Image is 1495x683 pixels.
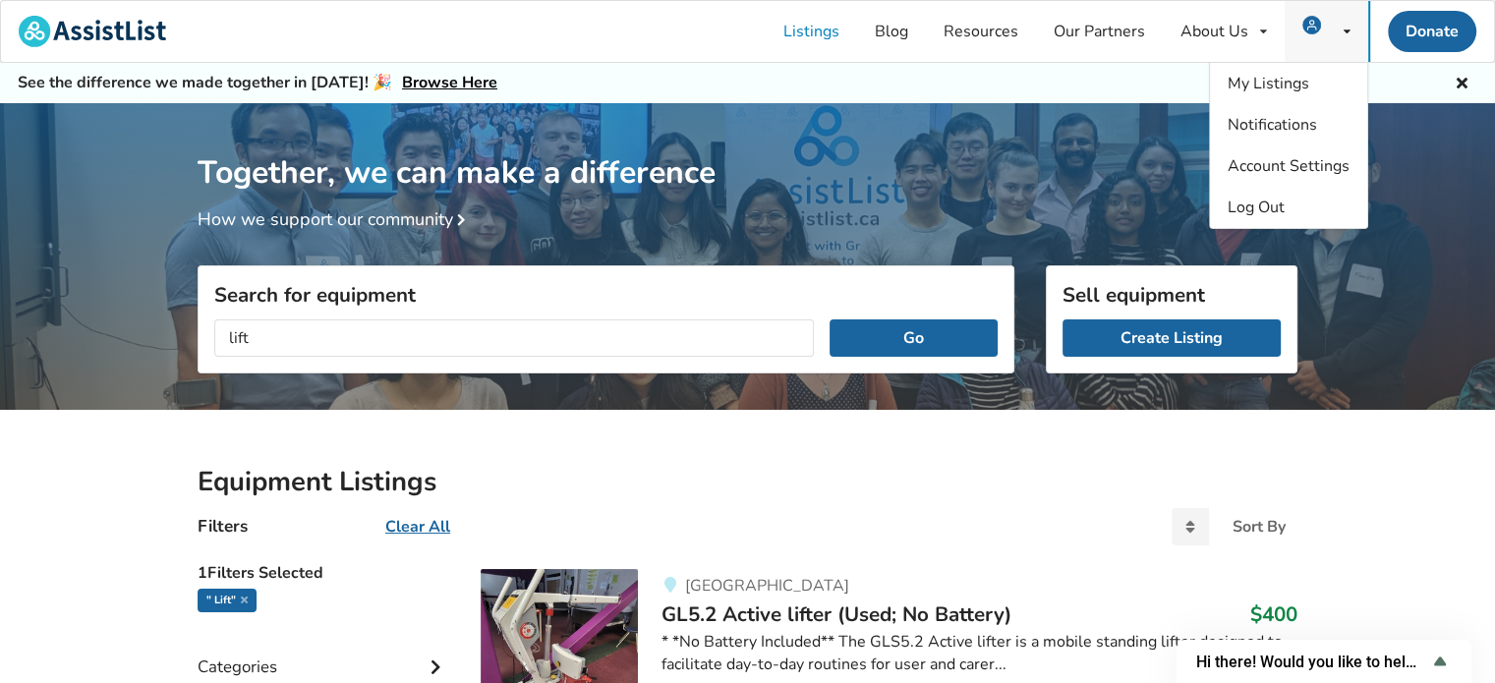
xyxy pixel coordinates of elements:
span: [GEOGRAPHIC_DATA] [684,575,848,597]
span: Log Out [1228,197,1285,218]
button: Go [830,319,998,357]
h3: Search for equipment [214,282,998,308]
div: * *No Battery Included** The GLS5.2 Active lifter is a mobile standing lifter designed to facilit... [661,631,1297,676]
a: Donate [1388,11,1476,52]
a: Create Listing [1063,319,1281,357]
a: Listings [766,1,857,62]
input: I am looking for... [214,319,814,357]
a: Our Partners [1036,1,1163,62]
h2: Equipment Listings [198,465,1297,499]
h3: Sell equipment [1063,282,1281,308]
span: GL5.2 Active lifter (Used; No Battery) [661,600,1011,628]
h1: Together, we can make a difference [198,103,1297,193]
img: user icon [1302,16,1321,34]
a: Browse Here [402,72,497,93]
span: Hi there! Would you like to help us improve AssistList? [1196,653,1428,671]
a: Resources [926,1,1036,62]
h5: See the difference we made together in [DATE]! 🎉 [18,73,497,93]
button: Show survey - Hi there! Would you like to help us improve AssistList? [1196,650,1452,673]
div: About Us [1180,24,1248,39]
img: assistlist-logo [19,16,166,47]
div: Sort By [1233,519,1286,535]
h5: 1 Filters Selected [198,553,449,589]
span: Notifications [1228,114,1317,136]
h3: $400 [1250,601,1297,627]
a: How we support our community [198,207,473,231]
span: My Listings [1228,73,1309,94]
span: Account Settings [1228,155,1350,177]
a: Blog [857,1,926,62]
div: " lift" [198,589,257,612]
u: Clear All [385,516,450,538]
h4: Filters [198,515,248,538]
